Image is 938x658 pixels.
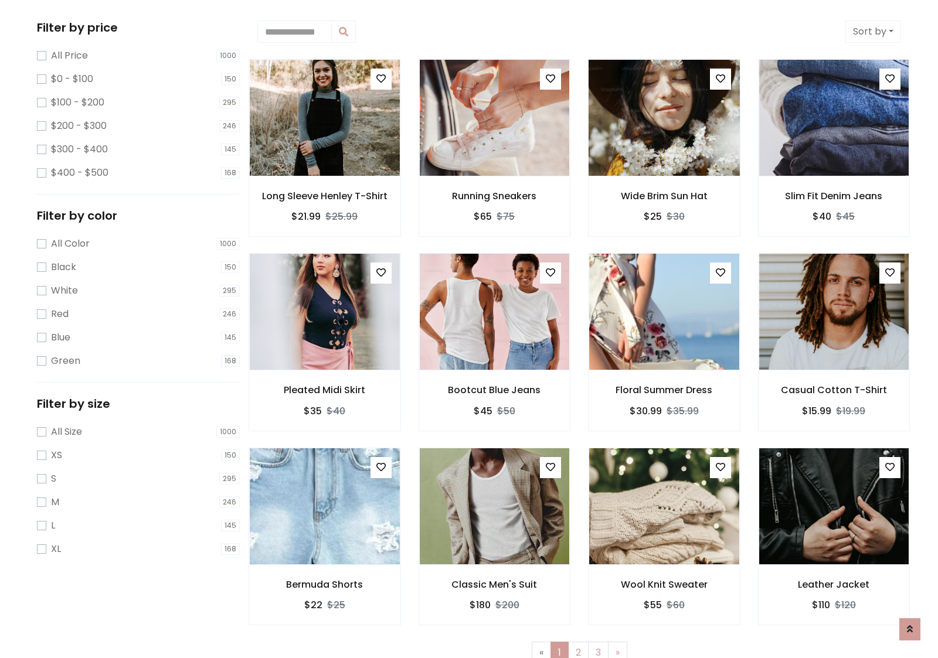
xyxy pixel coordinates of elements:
[835,598,856,612] del: $120
[325,210,358,223] del: $25.99
[51,472,56,486] label: S
[51,142,108,156] label: $300 - $400
[51,237,90,251] label: All Color
[589,384,740,396] h6: Floral Summer Dress
[812,599,830,611] h6: $110
[51,49,88,63] label: All Price
[836,404,865,418] del: $19.99
[219,120,240,132] span: 246
[759,190,910,202] h6: Slim Fit Denim Jeans
[667,210,685,223] del: $30
[51,542,61,556] label: XL
[327,404,345,418] del: $40
[497,210,515,223] del: $75
[51,72,93,86] label: $0 - $100
[589,190,740,202] h6: Wide Brim Sun Hat
[644,211,662,222] h6: $25
[216,426,240,438] span: 1000
[291,211,321,222] h6: $21.99
[51,354,80,368] label: Green
[51,425,82,439] label: All Size
[221,449,240,461] span: 150
[667,598,685,612] del: $60
[249,384,400,396] h6: Pleated Midi Skirt
[216,238,240,250] span: 1000
[37,21,240,35] h5: Filter by price
[51,166,108,180] label: $400 - $500
[474,405,492,417] h6: $45
[644,599,662,611] h6: $55
[419,384,570,396] h6: Bootcut Blue Jeans
[470,599,491,611] h6: $180
[419,579,570,590] h6: Classic Men's Suit
[497,404,515,418] del: $50
[667,404,699,418] del: $35.99
[219,285,240,296] span: 295
[51,519,55,533] label: L
[221,144,240,155] span: 145
[249,579,400,590] h6: Bermuda Shorts
[219,97,240,108] span: 295
[759,579,910,590] h6: Leather Jacket
[37,209,240,223] h5: Filter by color
[249,190,400,202] h6: Long Sleeve Henley T-Shirt
[219,473,240,485] span: 295
[51,330,70,345] label: Blue
[216,50,240,62] span: 1000
[419,190,570,202] h6: Running Sneakers
[51,96,104,110] label: $100 - $200
[221,332,240,343] span: 145
[589,579,740,590] h6: Wool Knit Sweater
[759,384,910,396] h6: Casual Cotton T-Shirt
[221,355,240,367] span: 168
[51,495,59,509] label: M
[630,405,662,417] h6: $30.99
[51,284,78,298] label: White
[37,397,240,411] h5: Filter by size
[845,21,901,43] button: Sort by
[219,308,240,320] span: 246
[836,210,855,223] del: $45
[474,211,492,222] h6: $65
[51,119,107,133] label: $200 - $300
[802,405,831,417] h6: $15.99
[221,520,240,531] span: 145
[51,307,69,321] label: Red
[304,599,322,611] h6: $22
[304,405,322,417] h6: $35
[813,211,831,222] h6: $40
[51,260,76,274] label: Black
[327,598,345,612] del: $25
[221,261,240,273] span: 150
[495,598,519,612] del: $200
[51,448,62,462] label: XS
[221,543,240,555] span: 168
[221,73,240,85] span: 150
[221,167,240,179] span: 168
[219,496,240,508] span: 246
